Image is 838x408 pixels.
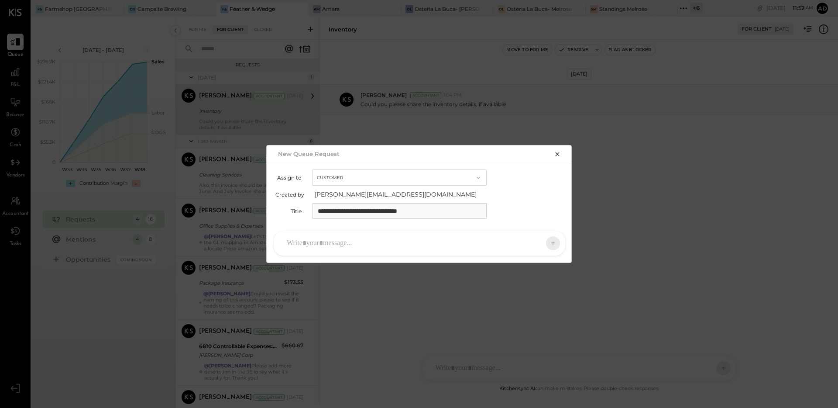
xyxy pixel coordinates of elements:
[312,169,487,186] button: Customer
[278,150,340,157] h2: New Queue Request
[275,191,304,198] label: Created by
[275,208,302,214] label: Title
[275,174,302,181] label: Assign to
[315,190,489,199] span: [PERSON_NAME][EMAIL_ADDRESS][DOMAIN_NAME]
